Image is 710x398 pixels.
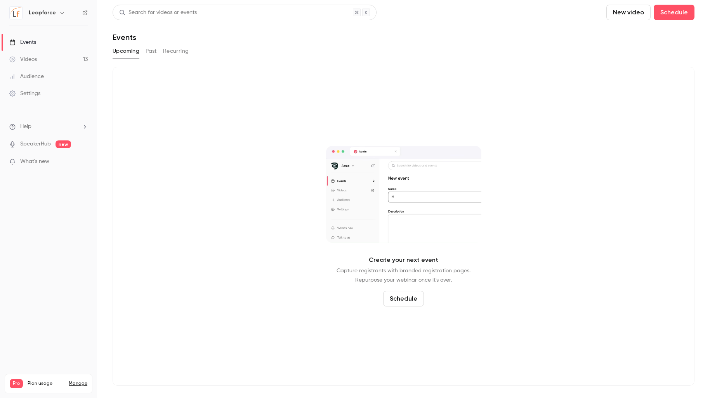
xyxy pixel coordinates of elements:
[56,140,71,148] span: new
[369,255,438,265] p: Create your next event
[113,45,139,57] button: Upcoming
[9,90,40,97] div: Settings
[146,45,157,57] button: Past
[20,123,31,131] span: Help
[69,381,87,387] a: Manage
[113,33,136,42] h1: Events
[9,38,36,46] div: Events
[163,45,189,57] button: Recurring
[383,291,424,306] button: Schedule
[606,5,651,20] button: New video
[9,73,44,80] div: Audience
[28,381,64,387] span: Plan usage
[10,7,22,19] img: Leapforce
[654,5,694,20] button: Schedule
[20,157,49,166] span: What's new
[9,55,37,63] div: Videos
[337,266,470,285] p: Capture registrants with branded registration pages. Repurpose your webinar once it's over.
[119,9,197,17] div: Search for videos or events
[78,158,88,165] iframe: Noticeable Trigger
[10,379,23,388] span: Pro
[9,123,88,131] li: help-dropdown-opener
[20,140,51,148] a: SpeakerHub
[29,9,56,17] h6: Leapforce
